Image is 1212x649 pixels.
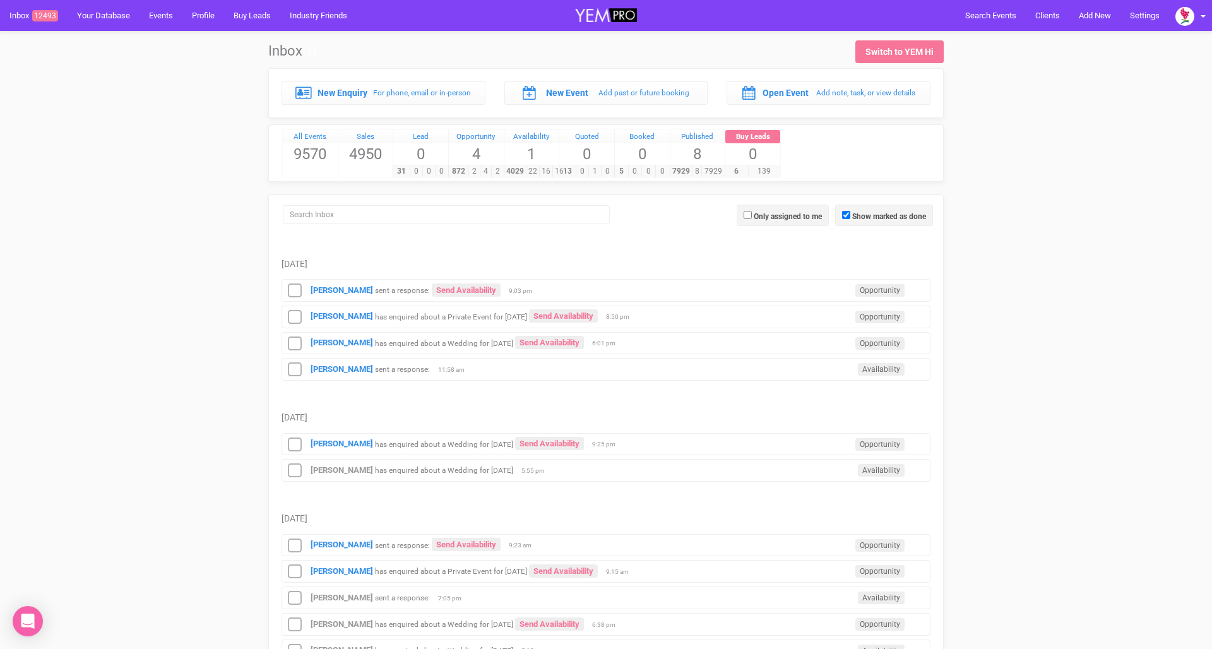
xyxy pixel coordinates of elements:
a: Send Availability [529,564,598,578]
span: 5 [614,165,629,177]
small: sent a response: [375,365,430,374]
a: New Enquiry For phone, email or in-person [282,81,485,104]
span: 9:23 am [509,541,540,550]
label: Show marked as done [852,211,926,222]
span: 12493 [32,10,58,21]
span: Opportunity [855,337,905,350]
a: [PERSON_NAME] [311,540,373,549]
span: 0 [576,165,589,177]
a: [PERSON_NAME] [311,593,373,602]
h5: [DATE] [282,514,930,523]
span: 4 [480,165,492,177]
small: has enquired about a Private Event for [DATE] [375,312,527,321]
span: Opportunity [855,438,905,451]
span: Opportunity [855,311,905,323]
span: 8:50 pm [606,313,638,321]
span: 9:25 pm [592,440,624,449]
small: For phone, email or in-person [373,88,471,97]
span: Availability [858,363,905,376]
a: Opportunity [449,130,504,144]
span: 0 [655,165,670,177]
label: New Enquiry [318,86,367,99]
a: Buy Leads [725,130,780,144]
span: 6:01 pm [592,339,624,348]
span: 0 [641,165,656,177]
label: Open Event [763,86,809,99]
span: 4029 [504,165,526,177]
a: [PERSON_NAME] [311,338,373,347]
small: has enquired about a Wedding for [DATE] [375,466,513,475]
small: has enquired about a Private Event for [DATE] [375,567,527,576]
a: [PERSON_NAME] [311,619,373,629]
small: sent a response: [375,540,430,549]
span: 139 [748,165,780,177]
h5: [DATE] [282,259,930,269]
a: Send Availability [515,437,584,450]
span: 11:58 am [438,366,470,374]
a: [PERSON_NAME] [311,364,373,374]
span: 9:03 pm [509,287,540,295]
a: [PERSON_NAME] [311,465,373,475]
a: [PERSON_NAME] [311,566,373,576]
span: 1 [504,143,559,165]
span: Opportunity [855,618,905,631]
span: 2 [491,165,503,177]
span: 6:38 pm [592,621,624,629]
a: Availability [504,130,559,144]
span: Opportunity [855,284,905,297]
span: 0 [559,143,614,165]
span: 31 [393,165,410,177]
span: 8 [692,165,702,177]
a: Open Event Add note, task, or view details [727,81,930,104]
span: 7929 [670,165,693,177]
span: 0 [393,143,448,165]
span: 0 [601,165,614,177]
span: Opportunity [855,565,905,578]
a: Lead [393,130,448,144]
span: 1 [588,165,602,177]
span: 5:55 pm [521,467,553,475]
span: 2 [468,165,480,177]
span: 0 [725,143,780,165]
label: Only assigned to me [754,211,822,222]
img: open-uri20190322-4-14wp8y4 [1175,7,1194,26]
a: Send Availability [529,309,598,323]
span: 0 [615,143,670,165]
a: [PERSON_NAME] [311,285,373,295]
div: Quoted [559,130,614,144]
span: Availability [858,464,905,477]
span: 8 [670,143,725,165]
span: 0 [422,165,436,177]
span: 0 [628,165,643,177]
span: 4 [449,143,504,165]
span: 0 [410,165,423,177]
span: 4950 [338,143,393,165]
span: 16 [552,165,566,177]
label: New Event [546,86,588,99]
span: Clients [1035,11,1060,20]
div: Open Intercom Messenger [13,606,43,636]
h1: Inbox [268,44,317,59]
h5: [DATE] [282,413,930,422]
span: 6 [725,165,748,177]
span: 9570 [283,143,338,165]
a: [PERSON_NAME] [311,439,373,448]
span: 7929 [701,165,725,177]
a: [PERSON_NAME] [311,311,373,321]
a: All Events [283,130,338,144]
a: Send Availability [432,283,501,297]
a: Booked [615,130,670,144]
div: Published [670,130,725,144]
small: has enquired about a Wedding for [DATE] [375,338,513,347]
a: Sales [338,130,393,144]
